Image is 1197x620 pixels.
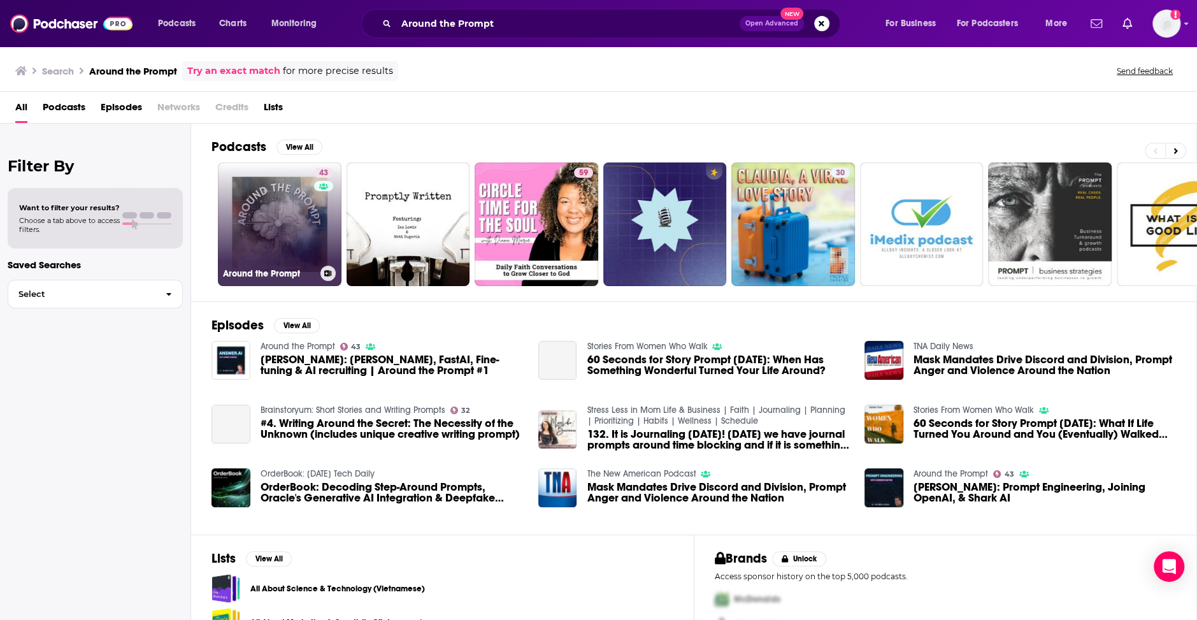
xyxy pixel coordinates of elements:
[461,408,469,414] span: 32
[450,407,470,414] a: 32
[218,162,341,286] a: 43Around the Prompt
[211,341,250,380] img: Jeremy Howard: AnswerAI, FastAI, Fine-tuning & AI recruiting | Around the Prompt #1
[42,65,74,77] h3: Search
[211,468,250,507] img: OrderBook: Decoding Step-Around Prompts, Oracle's Generative AI Integration & Deepfake Concerns
[261,405,445,415] a: Brainstoryum: Short Stories and Writing Prompts
[211,574,240,603] a: All About Science & Technology (Vietnamese)
[538,341,577,380] a: 60 Seconds for Story Prompt Friday: When Has Something Wonderful Turned Your Life Around?
[373,9,852,38] div: Search podcasts, credits, & more...
[157,97,200,123] span: Networks
[223,268,315,279] h3: Around the Prompt
[8,290,155,298] span: Select
[261,418,523,440] a: #4. Writing Around the Secret: The Necessity of the Unknown (includes unique creative writing pro...
[89,65,177,77] h3: Around the Prompt
[864,405,903,443] img: 60 Seconds for Story Prompt Friday: What If Life Turned You Around and You (Eventually) Walked On...
[587,429,849,451] span: 132. It is Journaling [DATE]! [DATE] we have journal prompts around time blocking and if it is so...
[715,551,768,566] h2: Brands
[219,15,247,32] span: Charts
[211,405,250,443] a: #4. Writing Around the Secret: The Necessity of the Unknown (includes unique creative writing pro...
[740,16,804,31] button: Open AdvancedNew
[1154,551,1184,582] div: Open Intercom Messenger
[340,343,361,350] a: 43
[864,468,903,507] img: Andrew Mayne: Prompt Engineering, Joining OpenAI, & Shark AI
[15,97,27,123] a: All
[261,341,335,352] a: Around the Prompt
[43,97,85,123] a: Podcasts
[8,157,183,175] h2: Filter By
[262,13,333,34] button: open menu
[211,139,322,155] a: PodcastsView All
[215,97,248,123] span: Credits
[10,11,133,36] img: Podchaser - Follow, Share and Rate Podcasts
[1086,13,1107,34] a: Show notifications dropdown
[914,418,1176,440] a: 60 Seconds for Story Prompt Friday: What If Life Turned You Around and You (Eventually) Walked On...
[914,482,1176,503] a: Andrew Mayne: Prompt Engineering, Joining OpenAI, & Shark AI
[8,259,183,271] p: Saved Searches
[780,8,803,20] span: New
[914,341,973,352] a: TNA Daily News
[261,482,523,503] a: OrderBook: Decoding Step-Around Prompts, Oracle's Generative AI Integration & Deepfake Concerns
[1152,10,1180,38] img: User Profile
[914,418,1176,440] span: 60 Seconds for Story Prompt [DATE]: What If Life Turned You Around and You (Eventually) Walked On...
[261,468,375,479] a: OrderBook: Tomorrow's Tech Daily
[574,168,593,178] a: 59
[101,97,142,123] a: Episodes
[1045,15,1067,32] span: More
[475,162,598,286] a: 59
[396,13,740,34] input: Search podcasts, credits, & more...
[158,15,196,32] span: Podcasts
[538,410,577,449] img: 132. It is Journaling Thursday! Today we have journal prompts around time blocking and if it is s...
[211,551,236,566] h2: Lists
[271,15,317,32] span: Monitoring
[587,468,696,479] a: The New American Podcast
[877,13,952,34] button: open menu
[914,468,988,479] a: Around the Prompt
[579,167,588,180] span: 59
[283,64,393,78] span: for more precise results
[587,482,849,503] span: Mask Mandates Drive Discord and Division, Prompt Anger and Violence Around the Nation
[19,216,120,234] span: Choose a tab above to access filters.
[246,551,292,566] button: View All
[949,13,1036,34] button: open menu
[264,97,283,123] span: Lists
[715,572,1177,581] p: Access sponsor history on the top 5,000 podcasts.
[993,470,1014,478] a: 43
[211,551,292,566] a: ListsView All
[587,429,849,451] a: 132. It is Journaling Thursday! Today we have journal prompts around time blocking and if it is s...
[538,468,577,507] img: Mask Mandates Drive Discord and Division, Prompt Anger and Violence Around the Nation
[1117,13,1137,34] a: Show notifications dropdown
[885,15,936,32] span: For Business
[19,203,120,212] span: Want to filter your results?
[187,64,280,78] a: Try an exact match
[8,280,183,308] button: Select
[914,482,1176,503] span: [PERSON_NAME]: Prompt Engineering, Joining OpenAI, & Shark AI
[1005,472,1014,477] span: 43
[587,341,707,352] a: Stories From Women Who Walk
[211,317,264,333] h2: Episodes
[710,586,734,612] img: First Pro Logo
[1152,10,1180,38] button: Show profile menu
[149,13,212,34] button: open menu
[1152,10,1180,38] span: Logged in as cmand-s
[864,341,903,380] img: Mask Mandates Drive Discord and Division, Prompt Anger and Violence Around the Nation
[261,354,523,376] a: Jeremy Howard: AnswerAI, FastAI, Fine-tuning & AI recruiting | Around the Prompt #1
[261,354,523,376] span: [PERSON_NAME]: [PERSON_NAME], FastAI, Fine-tuning & AI recruiting | Around the Prompt #1
[276,140,322,155] button: View All
[914,354,1176,376] a: Mask Mandates Drive Discord and Division, Prompt Anger and Violence Around the Nation
[1170,10,1180,20] svg: Add a profile image
[351,344,361,350] span: 43
[587,405,845,426] a: Stress Less in Mom Life & Business | Faith | Journaling | Planning | Prioritizing | Habits | Well...
[1036,13,1083,34] button: open menu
